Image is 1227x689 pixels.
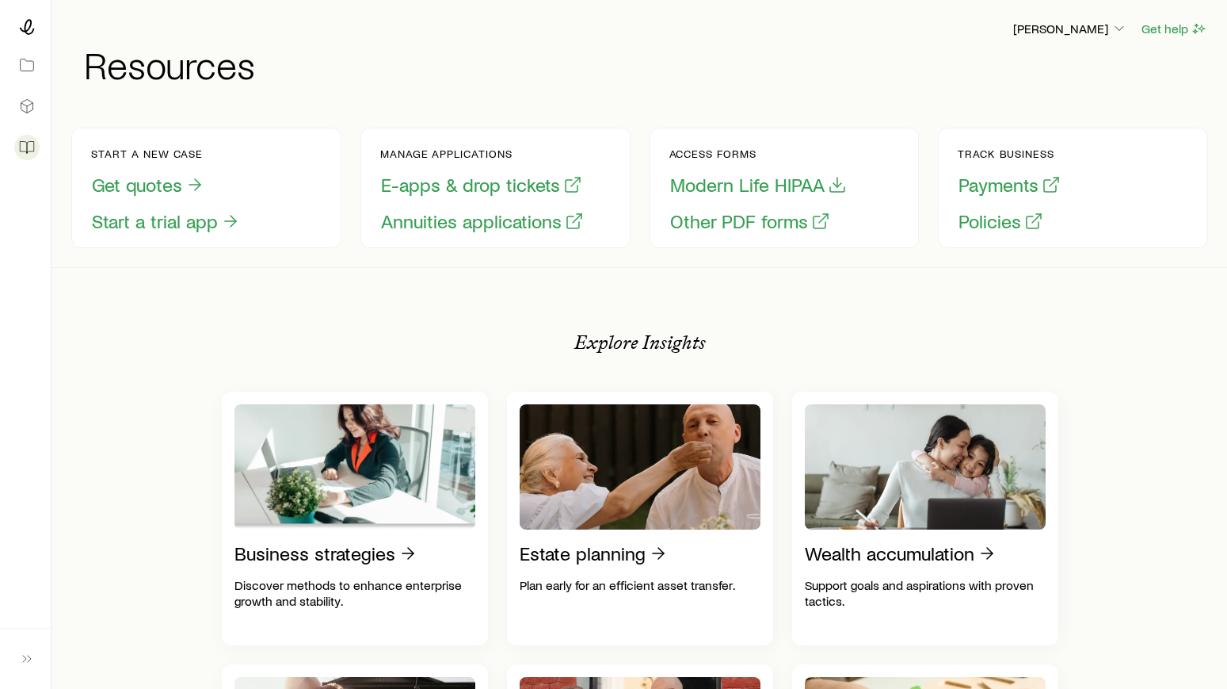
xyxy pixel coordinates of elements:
p: Track business [958,147,1061,160]
button: Get help [1141,20,1208,38]
p: Access forms [669,147,848,160]
p: Start a new case [91,147,241,160]
img: Business strategies [234,404,475,530]
button: E-apps & drop tickets [380,173,583,197]
p: Explore Insights [574,331,706,354]
p: Wealth accumulation [805,542,974,565]
h1: Resources [84,45,1208,83]
p: [PERSON_NAME] [1013,21,1127,36]
p: Manage applications [380,147,585,160]
button: Modern Life HIPAA [669,173,848,197]
button: Get quotes [91,173,205,197]
p: Business strategies [234,542,395,565]
p: Discover methods to enhance enterprise growth and stability. [234,577,475,609]
a: Business strategiesDiscover methods to enhance enterprise growth and stability. [222,392,488,645]
p: Plan early for an efficient asset transfer. [520,577,760,593]
button: Other PDF forms [669,209,831,234]
button: Payments [958,173,1061,197]
p: Support goals and aspirations with proven tactics. [805,577,1046,609]
button: Start a trial app [91,209,241,234]
button: [PERSON_NAME] [1012,20,1128,39]
button: Annuities applications [380,209,585,234]
img: Estate planning [520,404,760,530]
a: Wealth accumulationSupport goals and aspirations with proven tactics. [792,392,1058,645]
a: Estate planningPlan early for an efficient asset transfer. [507,392,773,645]
img: Wealth accumulation [805,404,1046,530]
button: Policies [958,209,1044,234]
p: Estate planning [520,542,646,565]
